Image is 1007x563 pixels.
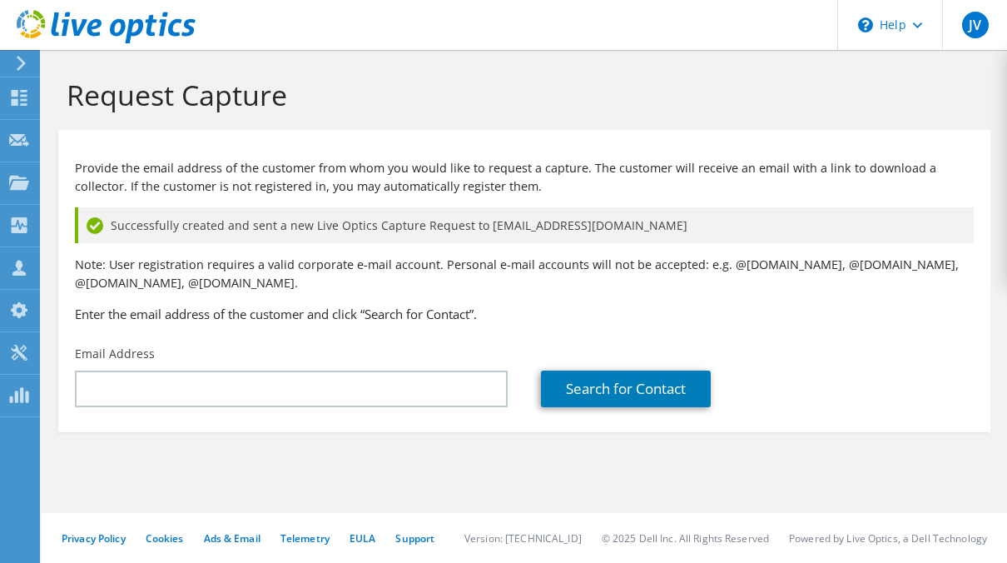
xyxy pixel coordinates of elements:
li: Version: [TECHNICAL_ID] [464,531,582,546]
svg: \n [858,17,873,32]
a: Ads & Email [204,531,260,546]
span: Successfully created and sent a new Live Optics Capture Request to [EMAIL_ADDRESS][DOMAIN_NAME] [111,217,687,235]
li: © 2025 Dell Inc. All Rights Reserved [602,531,769,546]
a: Search for Contact [541,371,711,407]
span: JV [962,12,989,38]
p: Provide the email address of the customer from whom you would like to request a capture. The cust... [75,159,974,196]
label: Email Address [75,346,155,362]
a: Support [395,531,434,546]
a: EULA [350,531,375,546]
p: Note: User registration requires a valid corporate e-mail account. Personal e-mail accounts will ... [75,256,974,292]
h3: Enter the email address of the customer and click “Search for Contact”. [75,305,974,323]
h1: Request Capture [67,77,974,112]
li: Powered by Live Optics, a Dell Technology [789,531,987,546]
a: Privacy Policy [62,531,126,546]
a: Telemetry [280,531,330,546]
a: Cookies [146,531,184,546]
